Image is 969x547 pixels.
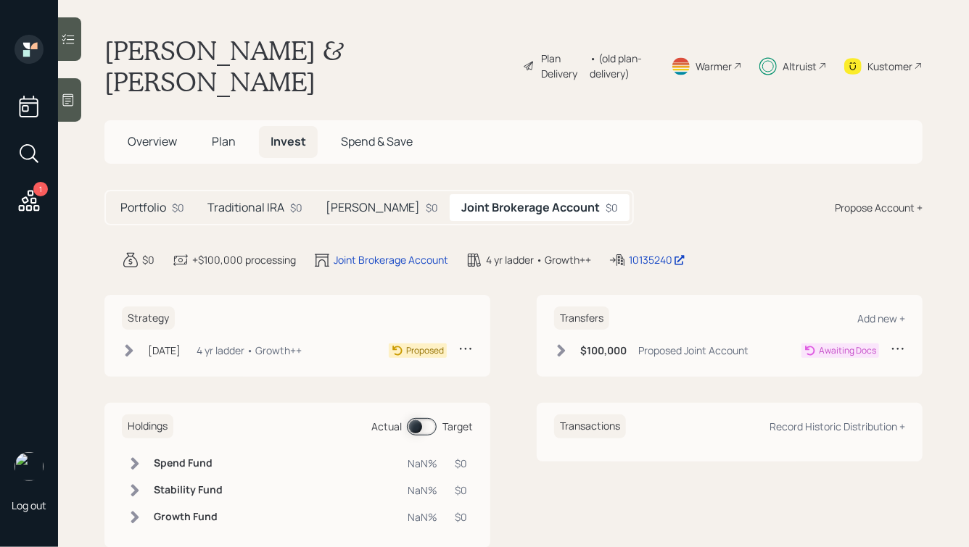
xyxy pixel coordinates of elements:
[541,51,582,81] div: Plan Delivery
[770,419,905,433] div: Record Historic Distribution +
[461,201,600,214] h5: Joint Brokerage Account
[142,252,154,267] div: $0
[212,133,236,149] span: Plan
[334,252,448,267] div: Joint Brokerage Account
[867,59,912,74] div: Kustomer
[455,509,467,525] div: $0
[197,343,302,358] div: 4 yr ladder • Growth++
[638,343,749,358] div: Proposed Joint Account
[326,201,420,214] h5: [PERSON_NAME]
[783,59,817,74] div: Altruist
[554,306,609,330] h6: Transfers
[455,456,467,471] div: $0
[408,456,437,471] div: NaN%
[835,200,923,215] div: Propose Account +
[857,312,905,325] div: Add new +
[12,498,46,512] div: Log out
[172,200,184,215] div: $0
[442,419,473,434] div: Target
[128,133,177,149] span: Overview
[606,200,618,215] div: $0
[148,343,181,358] div: [DATE]
[629,252,685,267] div: 10135240
[33,182,48,196] div: 1
[408,483,437,498] div: NaN%
[819,344,876,357] div: Awaiting Docs
[154,511,223,523] h6: Growth Fund
[122,414,173,438] h6: Holdings
[154,457,223,469] h6: Spend Fund
[120,201,166,214] h5: Portfolio
[408,509,437,525] div: NaN%
[590,51,653,81] div: • (old plan-delivery)
[486,252,591,267] div: 4 yr ladder • Growth++
[455,483,467,498] div: $0
[122,306,175,330] h6: Strategy
[426,200,438,215] div: $0
[696,59,732,74] div: Warmer
[554,414,626,438] h6: Transactions
[341,133,413,149] span: Spend & Save
[580,345,627,357] h6: $100,000
[192,252,296,267] div: +$100,000 processing
[271,133,306,149] span: Invest
[406,344,444,357] div: Proposed
[154,484,223,496] h6: Stability Fund
[15,452,44,481] img: hunter_neumayer.jpg
[207,201,284,214] h5: Traditional IRA
[290,200,302,215] div: $0
[371,419,402,434] div: Actual
[104,35,511,97] h1: [PERSON_NAME] & [PERSON_NAME]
